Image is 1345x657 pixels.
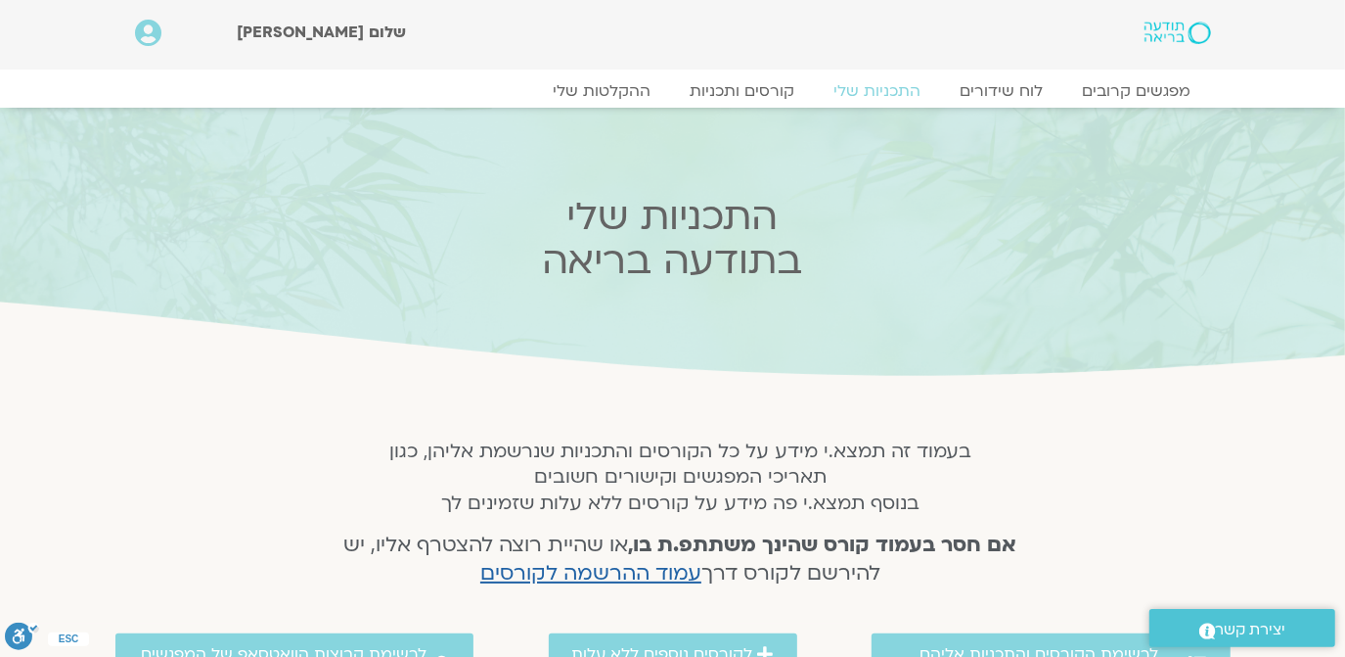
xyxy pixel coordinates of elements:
h4: או שהיית רוצה להצטרף אליו, יש להירשם לקורס דרך [318,532,1043,588]
h5: בעמוד זה תמצא.י מידע על כל הקורסים והתכניות שנרשמת אליהן, כגון תאריכי המפגשים וקישורים חשובים בנו... [318,439,1043,516]
a: ההקלטות שלי [534,81,671,101]
a: מפגשים קרובים [1063,81,1211,101]
span: יצירת קשר [1216,617,1286,643]
a: עמוד ההרשמה לקורסים [480,559,701,587]
a: התכניות שלי [815,81,941,101]
strong: אם חסר בעמוד קורס שהינך משתתפ.ת בו, [629,531,1017,559]
h2: התכניות שלי בתודעה בריאה [289,195,1055,283]
span: שלום [PERSON_NAME] [237,22,406,43]
a: קורסים ותכניות [671,81,815,101]
a: לוח שידורים [941,81,1063,101]
a: יצירת קשר [1149,609,1335,647]
nav: Menu [135,81,1211,101]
